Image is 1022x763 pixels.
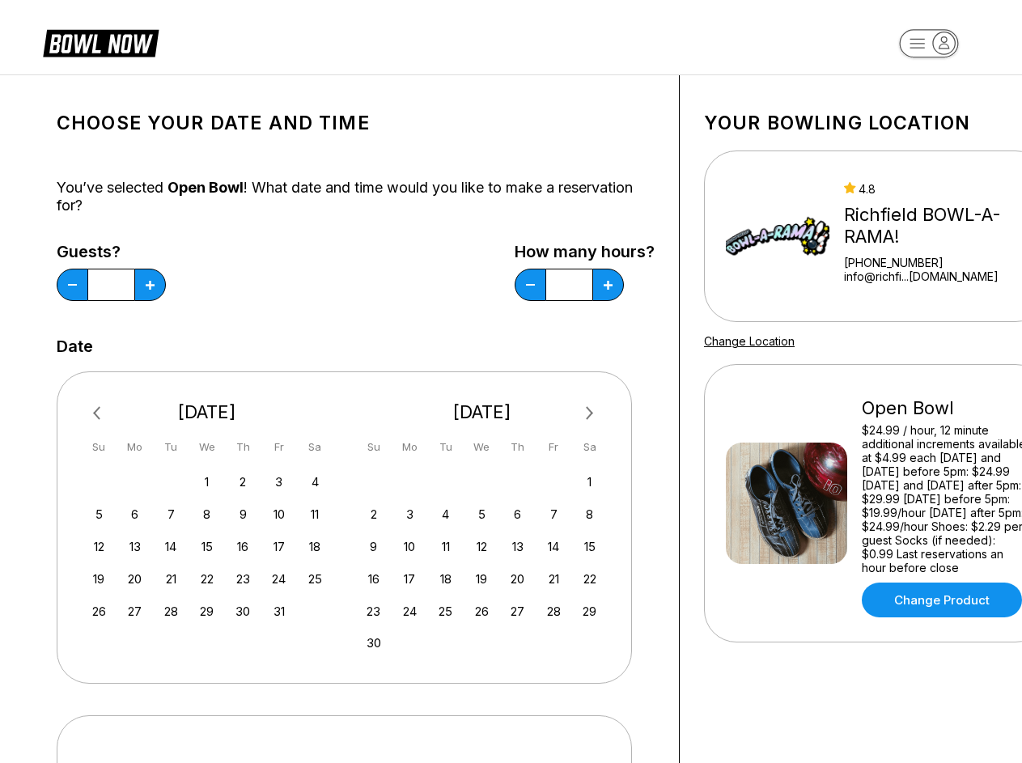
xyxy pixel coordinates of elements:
div: Choose Sunday, November 9th, 2025 [363,536,384,557]
div: Choose Wednesday, November 5th, 2025 [471,503,493,525]
div: Choose Sunday, October 19th, 2025 [88,568,110,590]
div: Choose Tuesday, November 25th, 2025 [435,600,456,622]
div: Choose Saturday, November 15th, 2025 [579,536,600,557]
div: Choose Wednesday, November 19th, 2025 [471,568,493,590]
div: Choose Saturday, October 4th, 2025 [304,471,326,493]
div: Choose Saturday, October 11th, 2025 [304,503,326,525]
div: Choose Monday, November 10th, 2025 [399,536,421,557]
label: Guests? [57,243,166,261]
div: Choose Monday, November 3rd, 2025 [399,503,421,525]
div: Fr [543,436,565,458]
div: Choose Wednesday, October 1st, 2025 [196,471,218,493]
div: Choose Sunday, October 26th, 2025 [88,600,110,622]
div: Choose Saturday, October 25th, 2025 [304,568,326,590]
div: Tu [435,436,456,458]
div: Choose Friday, November 7th, 2025 [543,503,565,525]
div: Choose Wednesday, November 12th, 2025 [471,536,493,557]
div: Choose Friday, October 17th, 2025 [268,536,290,557]
div: Mo [399,436,421,458]
div: [DATE] [82,401,333,423]
label: How many hours? [515,243,655,261]
div: [DATE] [357,401,608,423]
div: Choose Tuesday, October 21st, 2025 [160,568,182,590]
div: Choose Tuesday, October 14th, 2025 [160,536,182,557]
div: Choose Saturday, November 1st, 2025 [579,471,600,493]
div: Choose Friday, October 24th, 2025 [268,568,290,590]
img: Richfield BOWL-A-RAMA! [726,176,829,297]
div: You’ve selected ! What date and time would you like to make a reservation for? [57,179,655,214]
div: Choose Wednesday, October 22nd, 2025 [196,568,218,590]
div: Choose Saturday, November 29th, 2025 [579,600,600,622]
div: Choose Sunday, November 23rd, 2025 [363,600,384,622]
div: Choose Thursday, October 30th, 2025 [232,600,254,622]
div: Choose Thursday, November 27th, 2025 [507,600,528,622]
div: Choose Thursday, November 6th, 2025 [507,503,528,525]
div: Choose Friday, November 14th, 2025 [543,536,565,557]
div: Choose Tuesday, November 4th, 2025 [435,503,456,525]
div: Choose Sunday, November 16th, 2025 [363,568,384,590]
div: Choose Wednesday, October 15th, 2025 [196,536,218,557]
img: Open Bowl [726,443,847,564]
label: Date [57,337,93,355]
div: Choose Tuesday, October 7th, 2025 [160,503,182,525]
div: Choose Sunday, October 5th, 2025 [88,503,110,525]
div: Choose Thursday, October 2nd, 2025 [232,471,254,493]
div: Choose Wednesday, October 29th, 2025 [196,600,218,622]
div: Choose Tuesday, October 28th, 2025 [160,600,182,622]
div: Sa [304,436,326,458]
div: Choose Monday, October 13th, 2025 [124,536,146,557]
div: Choose Saturday, October 18th, 2025 [304,536,326,557]
div: Choose Friday, November 28th, 2025 [543,600,565,622]
div: We [471,436,493,458]
div: Th [232,436,254,458]
div: Choose Wednesday, November 26th, 2025 [471,600,493,622]
div: Choose Thursday, October 23rd, 2025 [232,568,254,590]
button: Previous Month [86,401,112,426]
span: Open Bowl [168,179,244,196]
a: Change Product [862,583,1022,617]
h1: Choose your Date and time [57,112,655,134]
div: month 2025-10 [86,469,329,622]
div: Choose Sunday, November 2nd, 2025 [363,503,384,525]
div: Choose Monday, October 20th, 2025 [124,568,146,590]
div: Choose Sunday, November 30th, 2025 [363,632,384,654]
div: Choose Friday, October 3rd, 2025 [268,471,290,493]
div: Mo [124,436,146,458]
div: Choose Saturday, November 8th, 2025 [579,503,600,525]
div: Choose Thursday, November 20th, 2025 [507,568,528,590]
div: Choose Thursday, November 13th, 2025 [507,536,528,557]
div: month 2025-11 [361,469,604,655]
div: Sa [579,436,600,458]
div: Choose Monday, October 6th, 2025 [124,503,146,525]
a: Change Location [704,334,795,348]
div: Choose Sunday, October 12th, 2025 [88,536,110,557]
div: Th [507,436,528,458]
div: Choose Thursday, October 16th, 2025 [232,536,254,557]
div: Su [363,436,384,458]
div: Su [88,436,110,458]
button: Next Month [577,401,603,426]
div: We [196,436,218,458]
div: Tu [160,436,182,458]
div: Choose Wednesday, October 8th, 2025 [196,503,218,525]
div: Choose Tuesday, November 18th, 2025 [435,568,456,590]
div: Choose Friday, October 31st, 2025 [268,600,290,622]
div: Choose Friday, October 10th, 2025 [268,503,290,525]
div: Choose Tuesday, November 11th, 2025 [435,536,456,557]
div: Fr [268,436,290,458]
div: Choose Monday, October 27th, 2025 [124,600,146,622]
div: Choose Saturday, November 22nd, 2025 [579,568,600,590]
div: Choose Monday, November 17th, 2025 [399,568,421,590]
div: Choose Monday, November 24th, 2025 [399,600,421,622]
div: Choose Friday, November 21st, 2025 [543,568,565,590]
div: Choose Thursday, October 9th, 2025 [232,503,254,525]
